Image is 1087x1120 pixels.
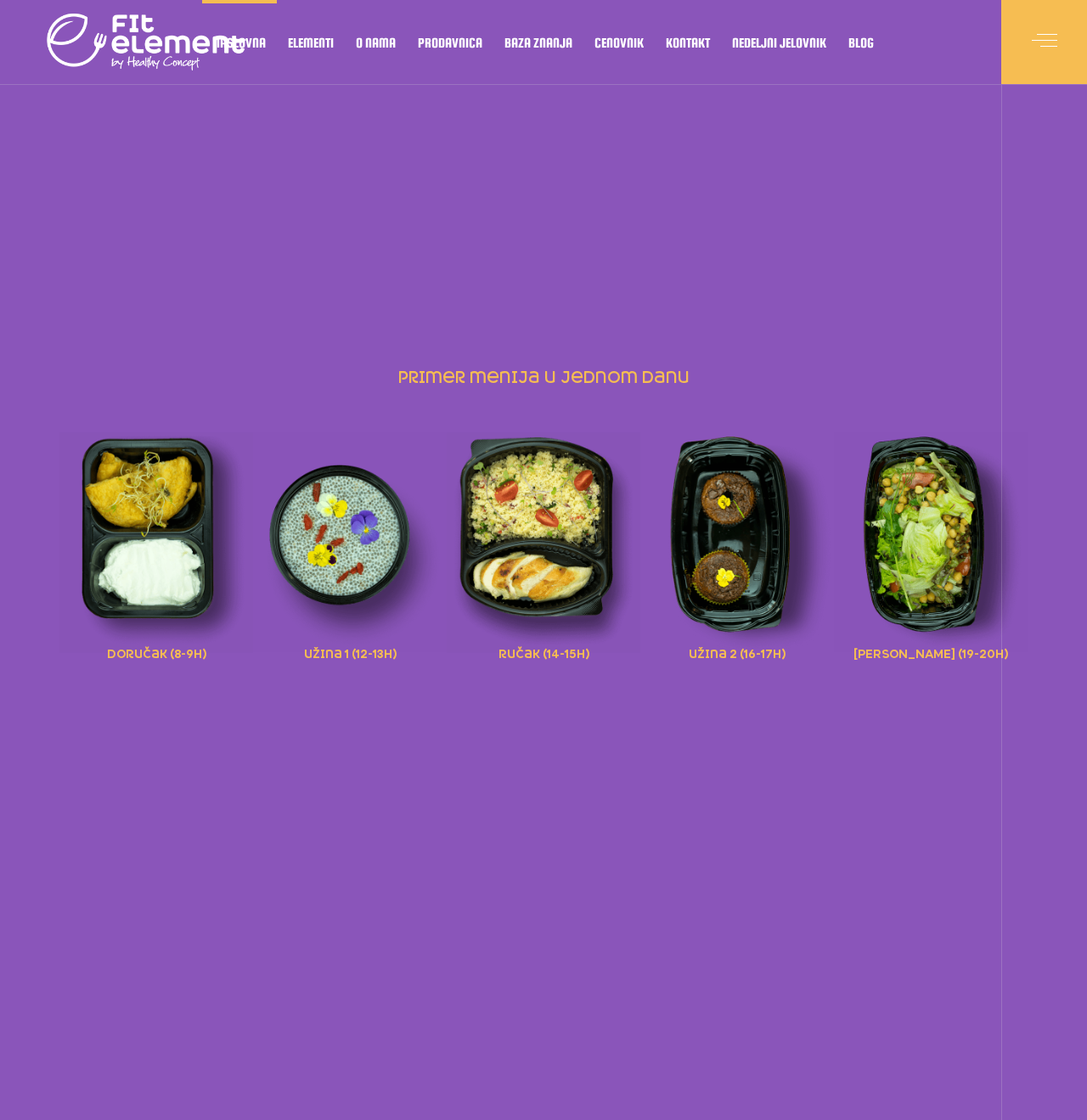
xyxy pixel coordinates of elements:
[47,8,246,76] img: logo light
[689,643,786,661] span: užina 2 (16-17h)
[356,38,396,47] span: O nama
[498,643,589,661] span: ručak (14-15h)
[396,369,692,387] a: primer menija u jednom danu
[504,38,572,47] span: Baza znanja
[666,38,710,47] span: Kontakt
[107,643,206,661] span: doručak (8-9h)
[594,38,644,47] span: Cenovnik
[213,38,266,47] span: Naslovna
[732,38,826,47] span: Nedeljni jelovnik
[418,38,482,47] span: Prodavnica
[848,38,874,47] span: Blog
[304,643,397,661] span: užina 1 (12-13h)
[853,643,1008,661] span: [PERSON_NAME] (19-20h)
[288,38,334,47] span: Elementi
[59,409,1028,689] div: primer menija u jednom danu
